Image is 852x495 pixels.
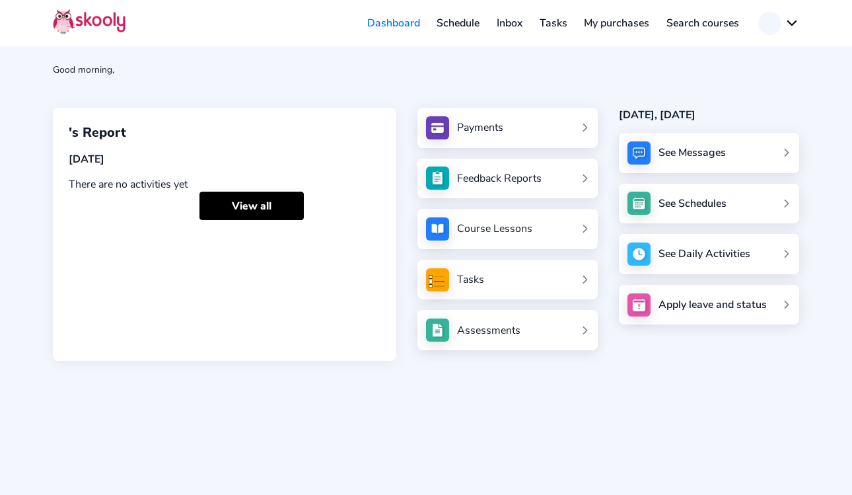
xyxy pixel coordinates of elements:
img: activity.jpg [627,243,651,266]
a: Tasks [531,13,576,34]
a: Dashboard [359,13,429,34]
a: My purchases [575,13,658,34]
div: See Daily Activities [658,247,750,261]
a: See Schedules [619,184,799,224]
a: Schedule [429,13,489,34]
img: payments.jpg [426,116,449,139]
img: see_atten.jpg [426,167,449,190]
a: Course Lessons [426,217,590,241]
div: Good morning, [53,63,799,76]
div: Tasks [457,272,484,287]
a: Feedback Reports [426,167,590,190]
div: Apply leave and status [658,297,767,312]
img: assessments.jpg [426,319,449,342]
div: Feedback Reports [457,171,542,186]
a: Assessments [426,319,590,342]
div: Course Lessons [457,221,532,236]
div: See Messages [658,145,726,160]
div: See Schedules [658,196,727,211]
a: Payments [426,116,590,139]
div: Assessments [457,323,520,338]
img: messages.jpg [627,141,651,165]
img: schedule.jpg [627,192,651,215]
img: Skooly [53,9,125,34]
span: 's Report [69,124,126,141]
a: Search courses [658,13,748,34]
img: courses.jpg [426,217,449,241]
a: View all [199,192,304,220]
div: Payments [457,120,503,135]
a: Apply leave and status [619,285,799,325]
a: Tasks [426,268,590,291]
a: Inbox [488,13,531,34]
div: [DATE] [69,152,380,167]
button: chevron down outline [758,12,799,35]
img: apply_leave.jpg [627,293,651,317]
a: See Daily Activities [619,234,799,274]
div: [DATE], [DATE] [619,108,799,122]
img: tasksForMpWeb.png [426,268,449,291]
div: There are no activities yet [69,177,380,192]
